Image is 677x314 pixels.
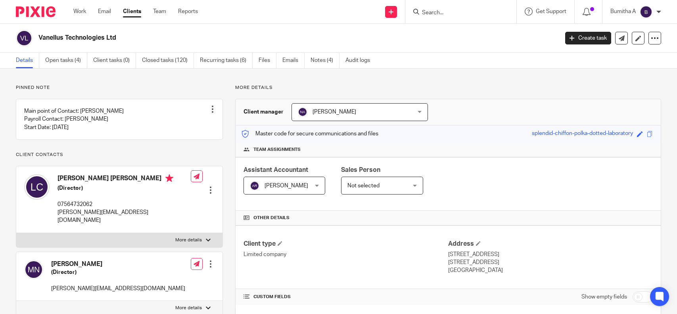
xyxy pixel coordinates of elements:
[345,53,376,68] a: Audit logs
[153,8,166,15] a: Team
[142,53,194,68] a: Closed tasks (120)
[250,181,259,191] img: svg%3E
[235,85,661,91] p: More details
[581,293,627,301] label: Show empty fields
[565,32,611,44] a: Create task
[244,240,448,248] h4: Client type
[448,258,653,266] p: [STREET_ADDRESS]
[282,53,305,68] a: Emails
[200,53,253,68] a: Recurring tasks (6)
[640,6,652,18] img: svg%3E
[175,237,202,243] p: More details
[347,183,380,189] span: Not selected
[38,34,450,42] h2: Vanellus Technologies Ltd
[341,167,380,173] span: Sales Person
[45,53,87,68] a: Open tasks (4)
[244,167,308,173] span: Assistant Accountant
[16,85,223,91] p: Pinned note
[123,8,141,15] a: Clients
[51,260,185,268] h4: [PERSON_NAME]
[51,268,185,276] h5: (Director)
[421,10,493,17] input: Search
[313,109,356,115] span: [PERSON_NAME]
[16,30,33,46] img: svg%3E
[58,200,191,208] p: 07564732062
[16,6,56,17] img: Pixie
[244,294,448,300] h4: CUSTOM FIELDS
[532,129,633,139] div: splendid-chiffon-polka-dotted-laboratory
[58,174,191,184] h4: [PERSON_NAME] [PERSON_NAME]
[242,130,378,138] p: Master code for secure communications and files
[298,107,307,117] img: svg%3E
[98,8,111,15] a: Email
[448,250,653,258] p: [STREET_ADDRESS]
[58,184,191,192] h5: (Director)
[253,215,290,221] span: Other details
[165,174,173,182] i: Primary
[178,8,198,15] a: Reports
[175,305,202,311] p: More details
[259,53,276,68] a: Files
[58,208,191,225] p: [PERSON_NAME][EMAIL_ADDRESS][DOMAIN_NAME]
[253,146,301,153] span: Team assignments
[311,53,339,68] a: Notes (4)
[73,8,86,15] a: Work
[24,260,43,279] img: svg%3E
[244,108,284,116] h3: Client manager
[448,266,653,274] p: [GEOGRAPHIC_DATA]
[51,285,185,293] p: [PERSON_NAME][EMAIL_ADDRESS][DOMAIN_NAME]
[24,174,50,200] img: svg%3E
[16,152,223,158] p: Client contacts
[16,53,39,68] a: Details
[244,250,448,258] p: Limited company
[265,183,308,189] span: [PERSON_NAME]
[93,53,136,68] a: Client tasks (0)
[610,8,636,15] p: Bumitha A
[448,240,653,248] h4: Address
[536,9,566,14] span: Get Support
